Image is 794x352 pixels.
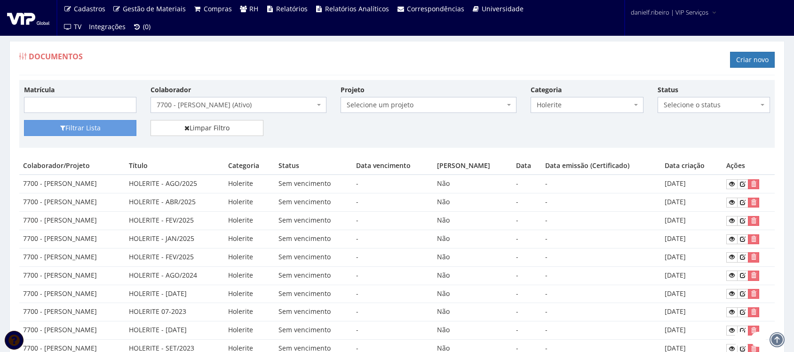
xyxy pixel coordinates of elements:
span: Relatórios [276,4,308,13]
td: Sem vencimento [275,230,352,248]
td: Sem vencimento [275,285,352,303]
span: Integrações [89,22,126,31]
td: - [352,212,433,230]
span: Documentos [29,51,83,62]
td: Sem vencimento [275,193,352,212]
span: Universidade [482,4,524,13]
td: 7700 - [PERSON_NAME] [19,321,125,340]
td: [DATE] [661,266,723,285]
td: Não [433,175,512,193]
td: [DATE] [661,248,723,266]
td: - [512,193,541,212]
td: - [512,248,541,266]
td: - [541,303,661,321]
a: Integrações [85,18,129,36]
td: Holerite [224,303,275,321]
td: Holerite [224,285,275,303]
td: - [541,266,661,285]
th: Data [512,157,541,175]
span: Gestão de Materiais [123,4,186,13]
td: Não [433,266,512,285]
span: TV [74,22,81,31]
td: Sem vencimento [275,303,352,321]
label: Colaborador [151,85,191,95]
span: 7700 - ALMIR MIRANDA SILVANO (Ativo) [157,100,315,110]
a: TV [60,18,85,36]
img: logo [7,11,49,25]
td: - [541,248,661,266]
td: HOLERITE - JAN/2025 [125,230,224,248]
td: HOLERITE - [DATE] [125,321,224,340]
span: Selecione um projeto [347,100,505,110]
a: Limpar Filtro [151,120,263,136]
td: 7700 - [PERSON_NAME] [19,248,125,266]
td: - [541,212,661,230]
th: Data emissão (Certificado) [541,157,661,175]
td: [DATE] [661,285,723,303]
td: Não [433,303,512,321]
td: HOLERITE - FEV/2025 [125,212,224,230]
td: - [352,303,433,321]
td: Holerite [224,175,275,193]
span: (0) [143,22,151,31]
td: [DATE] [661,212,723,230]
td: - [352,285,433,303]
td: 7700 - [PERSON_NAME] [19,212,125,230]
td: - [541,321,661,340]
td: Sem vencimento [275,248,352,266]
span: Selecione o status [664,100,758,110]
td: - [352,248,433,266]
td: Não [433,193,512,212]
th: Status [275,157,352,175]
td: - [541,285,661,303]
label: Matrícula [24,85,55,95]
th: [PERSON_NAME] [433,157,512,175]
td: 7700 - [PERSON_NAME] [19,303,125,321]
td: Holerite [224,230,275,248]
td: Não [433,212,512,230]
td: [DATE] [661,175,723,193]
td: - [541,230,661,248]
td: Holerite [224,212,275,230]
td: Holerite [224,248,275,266]
td: [DATE] [661,230,723,248]
td: Holerite [224,193,275,212]
td: Não [433,248,512,266]
th: Ações [723,157,775,175]
th: Categoria [224,157,275,175]
td: Holerite [224,321,275,340]
label: Status [658,85,678,95]
span: Holerite [531,97,643,113]
td: - [512,175,541,193]
td: Não [433,230,512,248]
td: - [352,175,433,193]
span: Correspondências [407,4,464,13]
span: Compras [204,4,232,13]
td: - [512,266,541,285]
span: Cadastros [74,4,105,13]
td: Sem vencimento [275,212,352,230]
span: Holerite [537,100,631,110]
th: Colaborador/Projeto [19,157,125,175]
td: [DATE] [661,193,723,212]
a: (0) [129,18,155,36]
td: Não [433,285,512,303]
td: - [512,303,541,321]
th: Data vencimento [352,157,433,175]
td: [DATE] [661,303,723,321]
td: - [512,285,541,303]
td: - [541,175,661,193]
td: 7700 - [PERSON_NAME] [19,175,125,193]
td: - [352,230,433,248]
td: HOLERITE - FEV/2025 [125,248,224,266]
td: HOLERITE - [DATE] [125,285,224,303]
td: HOLERITE - AGO/2024 [125,266,224,285]
td: 7700 - [PERSON_NAME] [19,193,125,212]
span: Relatórios Analíticos [325,4,389,13]
span: 7700 - ALMIR MIRANDA SILVANO (Ativo) [151,97,326,113]
td: HOLERITE - ABR/2025 [125,193,224,212]
span: Selecione o status [658,97,770,113]
td: 7700 - [PERSON_NAME] [19,285,125,303]
td: Sem vencimento [275,266,352,285]
span: Selecione um projeto [341,97,516,113]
